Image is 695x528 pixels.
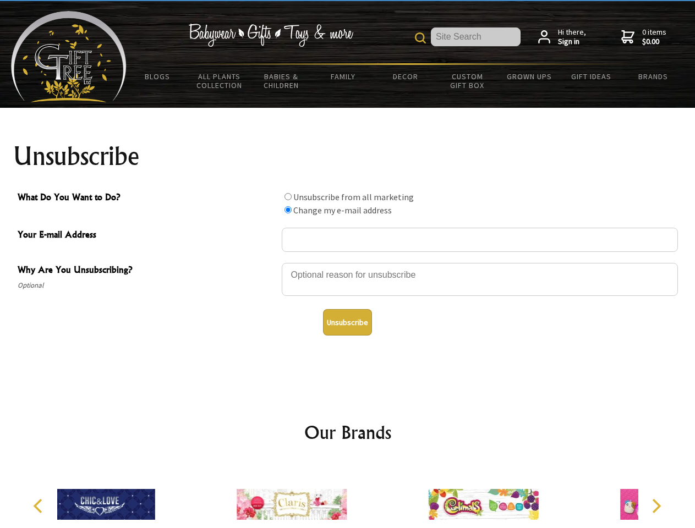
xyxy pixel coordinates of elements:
label: Unsubscribe from all marketing [293,191,414,202]
input: What Do You Want to Do? [284,206,292,213]
a: Custom Gift Box [436,65,499,97]
img: Babywear - Gifts - Toys & more [188,24,353,47]
a: Decor [374,65,436,88]
a: 0 items$0.00 [621,28,666,47]
img: Babyware - Gifts - Toys and more... [11,11,127,102]
strong: $0.00 [642,37,666,47]
span: Hi there, [558,28,586,47]
input: Site Search [431,28,521,46]
a: Family [313,65,375,88]
a: Babies & Children [250,65,313,97]
a: Gift Ideas [560,65,622,88]
h1: Unsubscribe [13,143,682,169]
span: Your E-mail Address [18,228,276,244]
strong: Sign in [558,37,586,47]
button: Previous [28,494,52,518]
span: Optional [18,279,276,292]
a: Grown Ups [498,65,560,88]
span: What Do You Want to Do? [18,190,276,206]
textarea: Why Are You Unsubscribing? [282,263,678,296]
label: Change my e-mail address [293,205,392,216]
span: Why Are You Unsubscribing? [18,263,276,279]
h2: Our Brands [22,419,674,446]
button: Next [644,494,668,518]
a: All Plants Collection [189,65,251,97]
a: Hi there,Sign in [538,28,586,47]
a: BLOGS [127,65,189,88]
input: What Do You Want to Do? [284,193,292,200]
button: Unsubscribe [323,309,372,335]
a: Brands [622,65,685,88]
img: product search [415,32,426,43]
span: 0 items [642,27,666,47]
input: Your E-mail Address [282,228,678,252]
